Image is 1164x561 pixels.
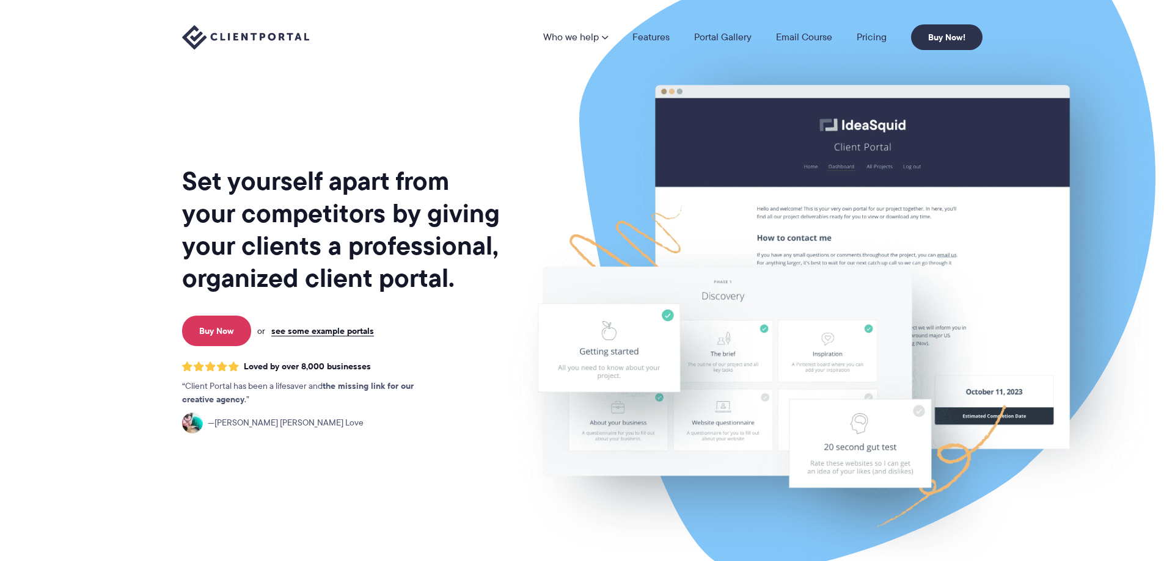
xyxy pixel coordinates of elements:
h1: Set yourself apart from your competitors by giving your clients a professional, organized client ... [182,165,502,294]
span: Loved by over 8,000 businesses [244,361,371,372]
a: Buy Now! [911,24,983,50]
a: Buy Now [182,316,251,346]
a: Pricing [857,32,887,42]
span: [PERSON_NAME] [PERSON_NAME] Love [208,416,364,430]
a: Email Course [776,32,832,42]
span: or [257,325,265,336]
a: Features [632,32,670,42]
a: Portal Gallery [694,32,752,42]
strong: the missing link for our creative agency [182,379,414,406]
p: Client Portal has been a lifesaver and . [182,380,439,407]
a: see some example portals [271,325,374,336]
a: Who we help [543,32,608,42]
